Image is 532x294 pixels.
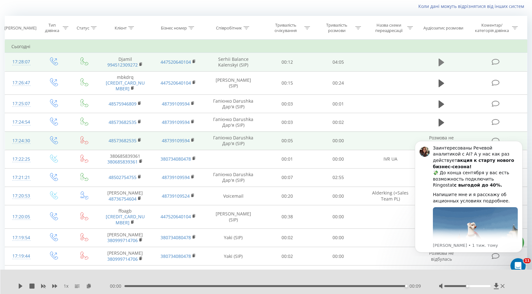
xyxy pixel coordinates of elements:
td: 00:01 [262,150,313,168]
div: 17:28:07 [11,56,31,68]
td: 00:00 [313,205,364,229]
a: 380685839361 [107,159,138,165]
td: Сьогодні [5,40,527,53]
a: 380999714706 [107,256,138,262]
a: 380734080478 [161,156,191,162]
td: 00:00 [313,228,364,247]
td: 00:01 [313,95,364,113]
a: 48739109594 [162,119,190,125]
a: 48573682535 [109,137,136,144]
td: mbkdrq [99,71,152,95]
span: 00:09 [409,283,421,289]
td: 00:05 [262,131,313,150]
div: 17:19:40 [11,268,31,281]
a: 380734080478 [161,234,191,240]
td: [PERSON_NAME] (SIP) [205,71,262,95]
div: Тривалість очікування [269,22,303,33]
td: [PERSON_NAME] [99,228,152,247]
td: [PERSON_NAME] [99,187,152,205]
div: 17:25:07 [11,98,31,110]
a: 380734080478 [161,253,191,259]
div: 17:21:21 [11,171,31,184]
td: Гапієнко Darushka Дар'я (SIP) [205,113,262,131]
td: 00:00 [313,150,364,168]
td: Serhii Balance Kalenskyi (SIP) [205,53,262,71]
td: 00:00 [313,187,364,205]
div: Статус [77,25,89,31]
td: Гапієнко Darushka Дар'я (SIP) [205,131,262,150]
span: 11 [523,258,531,263]
td: 00:15 [262,71,313,95]
a: 48739109594 [162,174,190,180]
td: 00:07 [262,168,313,187]
td: Yaki (SIP) [205,228,262,247]
td: Alderking (+Sales Team PL) [364,187,417,205]
td: Yaki (SIP) [205,247,262,265]
td: 00:02 [262,228,313,247]
td: 04:05 [313,53,364,71]
div: 17:24:30 [11,135,31,147]
div: 17:20:53 [11,190,31,202]
td: 00:20 [262,187,313,205]
td: 00:24 [313,71,364,95]
iframe: Intercom live chat [510,258,526,273]
a: 48739109594 [162,101,190,107]
a: 48502754755 [109,174,136,180]
div: Accessibility label [466,285,469,287]
td: 00:03 [262,95,313,113]
div: Коментар/категорія дзвінка [473,22,510,33]
div: 17:19:54 [11,232,31,244]
div: Тривалість розмови [320,22,354,33]
a: 447520640104 [161,80,191,86]
a: 48575946809 [109,101,136,107]
div: 17:26:47 [11,77,31,89]
td: 00:38 [262,205,313,229]
span: Розмова не відбулась [429,269,454,280]
span: 00:00 [110,283,124,289]
td: 00:00 [313,131,364,150]
div: Назва схеми переадресації [372,22,406,33]
td: 02:55 [313,168,364,187]
a: 48736754604 [109,196,136,202]
div: [PERSON_NAME] [4,25,36,31]
td: [PERSON_NAME] [99,265,152,284]
iframe: Intercom notifications повідомлення [405,135,532,256]
a: 48739109594 [162,137,190,144]
td: 00:01 [262,265,313,284]
td: 00:00 [313,265,364,284]
div: Аудіозапис розмови [423,25,463,31]
a: [CREDIT_CARD_NUMBER] [106,214,145,225]
div: Співробітник [216,25,242,31]
td: Гапієнко Darushka Дар'я (SIP) [205,168,262,187]
div: 17:24:54 [11,116,31,128]
td: Гапієнко Darushka Дар'я (SIP) [205,95,262,113]
td: Djamil [99,53,152,71]
td: IVR UA [364,150,417,168]
td: [PERSON_NAME] (SIP) [205,205,262,229]
td: Voicemail [205,187,262,205]
span: Ringostat responsible ma... [372,269,409,280]
a: 447520640104 [161,59,191,65]
td: 380685839361 [99,150,152,168]
td: 00:00 [313,247,364,265]
div: Клієнт [115,25,127,31]
td: [PERSON_NAME] [99,247,152,265]
a: 447520640104 [161,214,191,220]
a: [CREDIT_CARD_NUMBER] [106,80,145,92]
div: Accessibility label [405,285,408,287]
td: 00:02 [262,247,313,265]
td: 00:12 [262,53,313,71]
div: 17:19:44 [11,250,31,262]
div: 17:20:05 [11,211,31,223]
span: Розмова не відбулась [429,135,454,146]
td: 00:02 [313,113,364,131]
a: 994512309272 [107,62,138,68]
